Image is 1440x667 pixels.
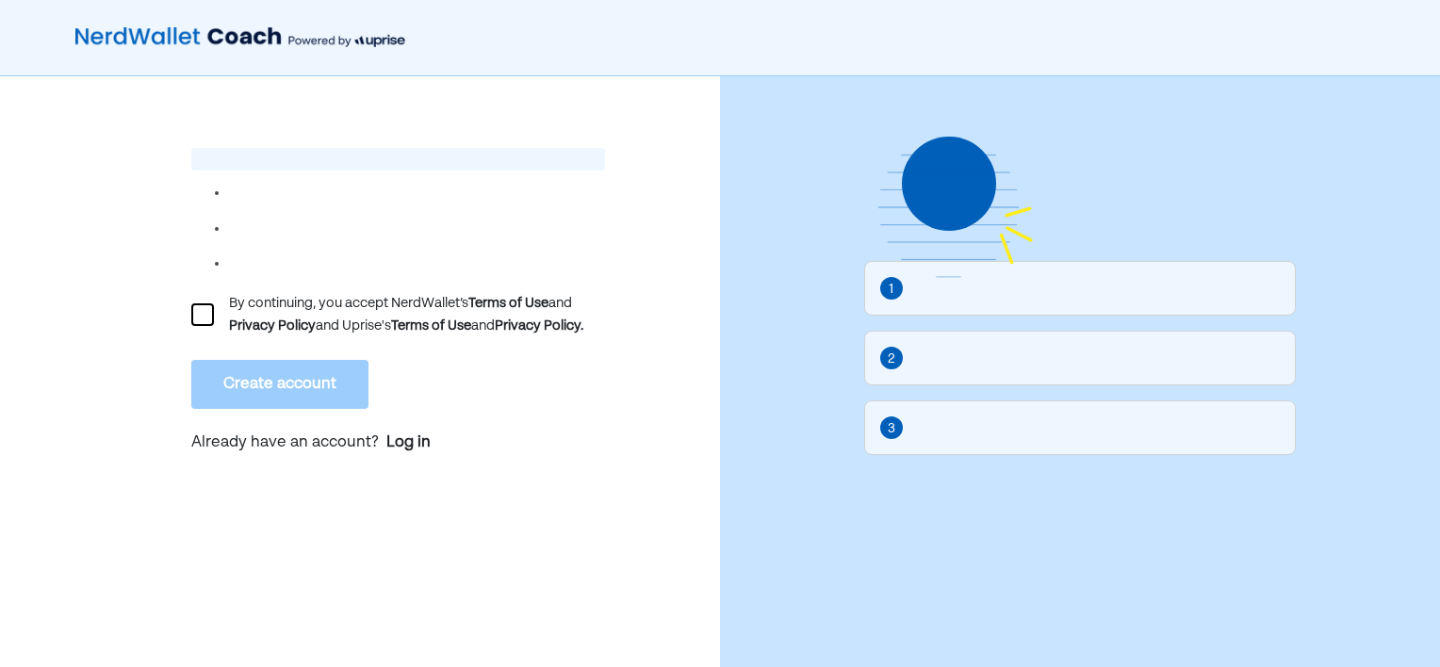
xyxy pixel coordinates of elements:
[229,315,316,337] div: Privacy Policy
[888,418,895,439] div: 3
[229,292,605,337] div: By continuing, you accept NerdWallet’s and and Uprise's and
[468,292,548,315] div: Terms of Use
[191,431,605,456] p: Already have an account?
[495,315,583,337] div: Privacy Policy.
[386,431,431,454] a: Log in
[889,279,893,300] div: 1
[391,315,471,337] div: Terms of Use
[888,349,895,369] div: 2
[191,360,368,409] button: Create account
